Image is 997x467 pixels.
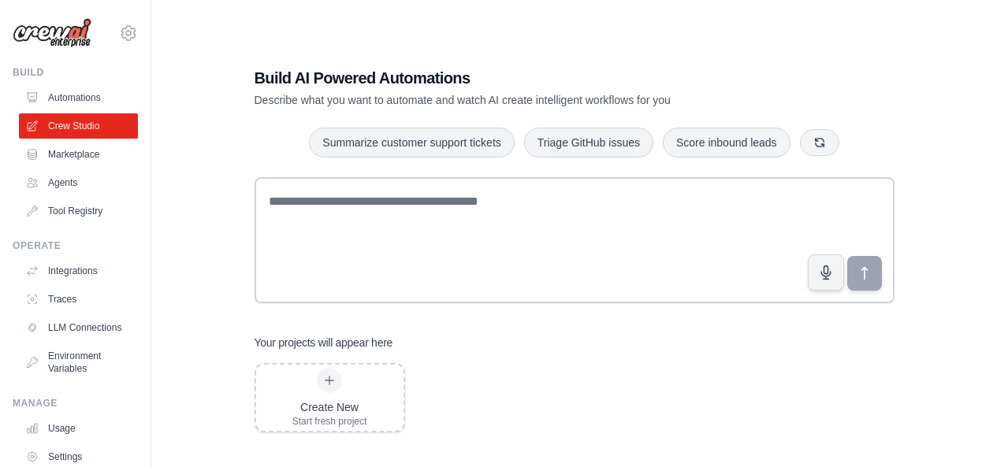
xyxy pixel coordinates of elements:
a: LLM Connections [19,315,138,340]
p: Describe what you want to automate and watch AI create intelligent workflows for you [255,92,784,108]
a: Tool Registry [19,198,138,224]
button: Summarize customer support tickets [309,128,514,158]
h1: Build AI Powered Automations [255,67,784,89]
h3: Your projects will appear here [255,335,393,350]
div: Build [13,66,138,79]
a: Crew Studio [19,113,138,139]
button: Get new suggestions [800,129,839,156]
a: Integrations [19,258,138,284]
div: Operate [13,239,138,252]
a: Environment Variables [19,343,138,381]
div: Create New [292,399,367,415]
button: Score inbound leads [663,128,791,158]
a: Agents [19,170,138,195]
a: Marketplace [19,142,138,167]
img: Logo [13,18,91,48]
a: Usage [19,416,138,441]
a: Automations [19,85,138,110]
div: Start fresh project [292,415,367,428]
a: Traces [19,287,138,312]
button: Click to speak your automation idea [808,254,844,291]
button: Triage GitHub issues [524,128,653,158]
div: Manage [13,397,138,410]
